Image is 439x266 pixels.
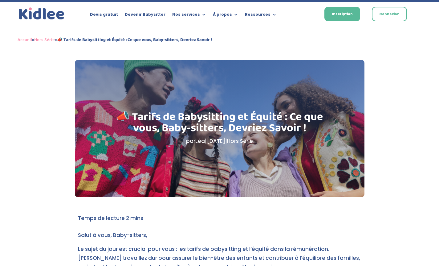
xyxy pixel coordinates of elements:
[227,137,253,145] a: Hors Série
[18,36,32,44] a: Accueil
[90,12,118,19] a: Devis gratuit
[207,137,225,145] span: [DATE]
[106,111,333,137] h1: 📣 Tarifs de Babysitting et Équité : Ce que vous, Baby-sitters, Devriez Savoir !
[106,137,333,146] p: par | |
[18,6,66,21] img: logo_kidlee_bleu
[372,7,407,21] a: Connexion
[78,231,361,245] p: Salut à vous, Baby-sitters,
[304,13,310,16] img: Français
[125,12,165,19] a: Devenir Babysitter
[172,12,206,19] a: Nos services
[245,12,277,19] a: Ressources
[57,36,212,44] strong: 📣 Tarifs de Babysitting et Équité : Ce que vous, Baby-sitters, Devriez Savoir !
[213,12,238,19] a: À propos
[324,7,360,21] a: Inscription
[18,6,66,21] a: Kidlee Logo
[34,36,55,44] a: Hors Série
[18,36,212,44] span: » »
[195,137,205,145] a: Léa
